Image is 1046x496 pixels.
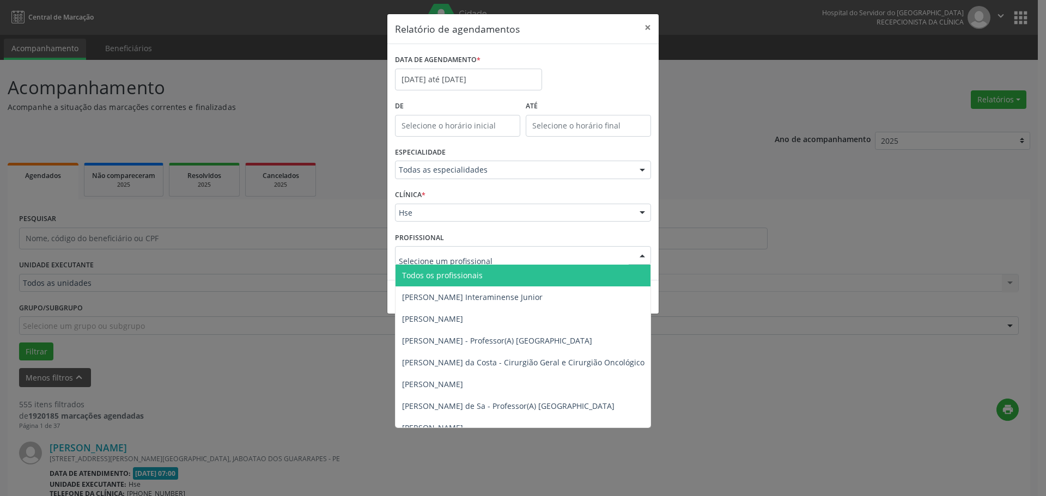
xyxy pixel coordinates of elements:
span: Todos os profissionais [402,270,483,280]
input: Selecione o horário inicial [395,115,520,137]
span: [PERSON_NAME] de Sa - Professor(A) [GEOGRAPHIC_DATA] [402,401,615,411]
input: Selecione o horário final [526,115,651,137]
input: Selecione um profissional [399,250,629,272]
span: Todas as especialidades [399,164,629,175]
label: CLÍNICA [395,187,425,204]
input: Selecione uma data ou intervalo [395,69,542,90]
span: [PERSON_NAME] [402,422,463,433]
span: [PERSON_NAME] [402,379,463,389]
label: PROFISSIONAL [395,229,444,246]
span: Hse [399,207,629,218]
label: ESPECIALIDADE [395,144,446,161]
label: ATÉ [526,98,651,115]
span: [PERSON_NAME] - Professor(A) [GEOGRAPHIC_DATA] [402,335,592,346]
label: De [395,98,520,115]
span: [PERSON_NAME] Interaminense Junior [402,292,543,302]
button: Close [637,14,659,41]
span: [PERSON_NAME] [402,314,463,324]
label: DATA DE AGENDAMENTO [395,52,481,69]
h5: Relatório de agendamentos [395,22,520,36]
span: [PERSON_NAME] da Costa - Cirurgião Geral e Cirurgião Oncológico [402,357,644,368]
